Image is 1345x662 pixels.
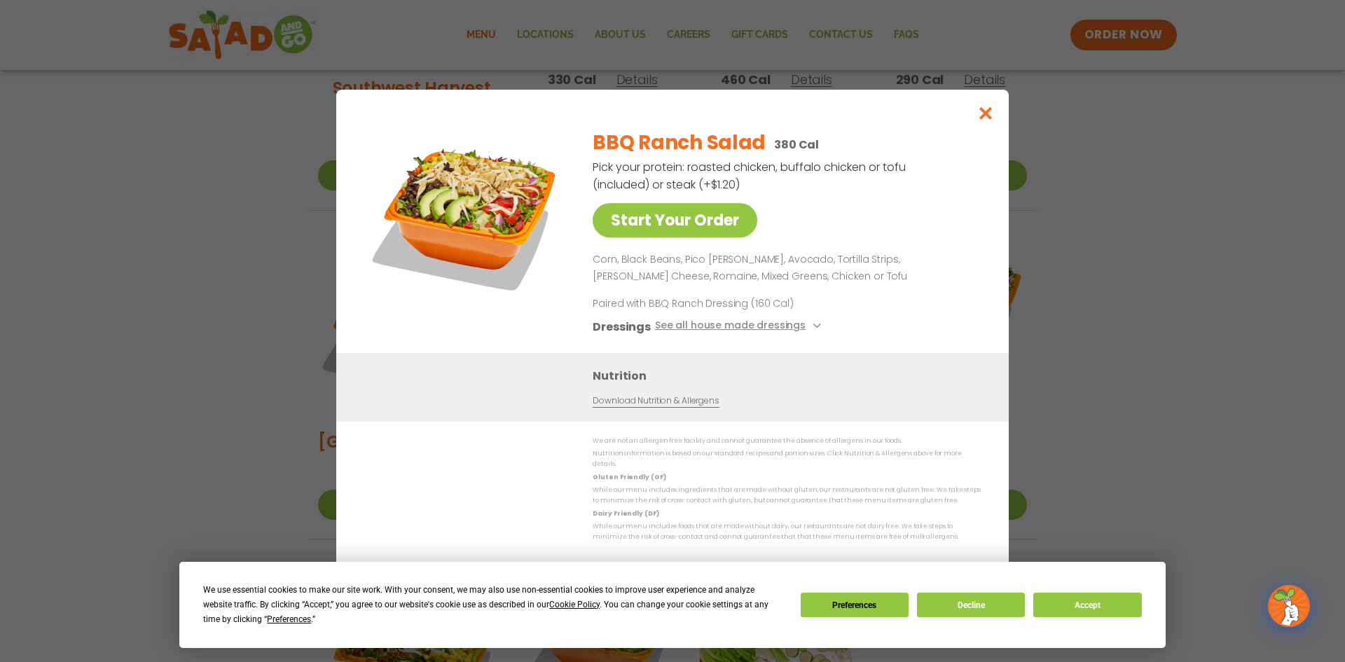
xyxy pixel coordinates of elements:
[593,509,658,517] strong: Dairy Friendly (DF)
[774,136,819,153] p: 380 Cal
[593,296,852,310] p: Paired with BBQ Ranch Dressing (160 Cal)
[1033,593,1141,617] button: Accept
[593,203,757,237] a: Start Your Order
[593,366,988,384] h3: Nutrition
[203,583,783,627] div: We use essential cookies to make our site work. With your consent, we may also use non-essential ...
[267,614,311,624] span: Preferences
[593,521,981,543] p: While our menu includes foods that are made without dairy, our restaurants are not dairy free. We...
[593,251,975,285] p: Corn, Black Beans, Pico [PERSON_NAME], Avocado, Tortilla Strips, [PERSON_NAME] Cheese, Romaine, M...
[593,436,981,446] p: We are not an allergen free facility and cannot guarantee the absence of allergens in our foods.
[593,472,665,481] strong: Gluten Friendly (GF)
[593,317,651,335] h3: Dressings
[593,394,719,407] a: Download Nutrition & Allergens
[593,448,981,470] p: Nutrition information is based on our standard recipes and portion sizes. Click Nutrition & Aller...
[917,593,1025,617] button: Decline
[963,90,1009,137] button: Close modal
[1269,586,1309,626] img: wpChatIcon
[593,485,981,506] p: While our menu includes ingredients that are made without gluten, our restaurants are not gluten ...
[801,593,909,617] button: Preferences
[593,128,766,158] h2: BBQ Ranch Salad
[655,317,825,335] button: See all house made dressings
[179,562,1166,648] div: Cookie Consent Prompt
[368,118,564,314] img: Featured product photo for BBQ Ranch Salad
[593,158,908,193] p: Pick your protein: roasted chicken, buffalo chicken or tofu (included) or steak (+$1.20)
[549,600,600,609] span: Cookie Policy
